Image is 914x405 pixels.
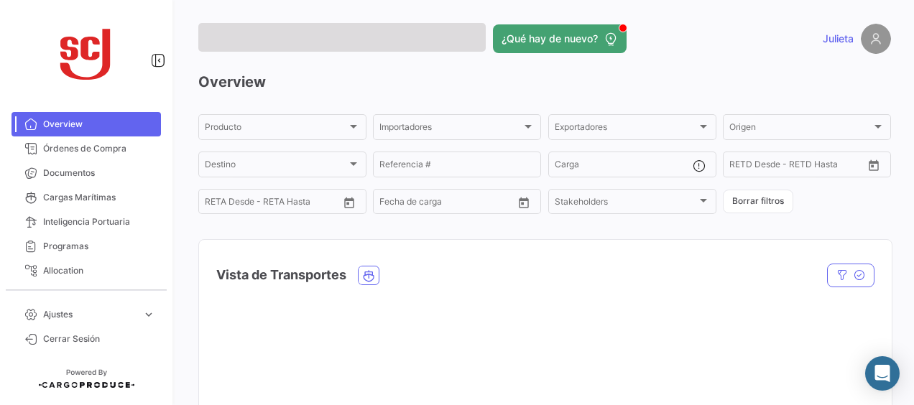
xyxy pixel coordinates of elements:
span: Destino [205,162,347,172]
span: Exportadores [555,124,697,134]
span: Ajustes [43,308,137,321]
input: Hasta [241,199,305,209]
a: Documentos [11,161,161,185]
button: Open calendar [513,192,535,213]
a: Órdenes de Compra [11,136,161,161]
input: Hasta [765,162,829,172]
img: scj_logo1.svg [50,17,122,89]
a: Overview [11,112,161,136]
button: Ocean [359,266,379,284]
button: ¿Qué hay de nuevo? [493,24,627,53]
input: Desde [205,199,231,209]
button: Open calendar [863,154,885,176]
input: Desde [729,162,755,172]
input: Desde [379,199,405,209]
span: Stakeholders [555,199,697,209]
span: Producto [205,124,347,134]
span: Allocation [43,264,155,277]
span: Inteligencia Portuaria [43,215,155,228]
button: Borrar filtros [723,190,793,213]
a: Cargas Marítimas [11,185,161,210]
span: Documentos [43,167,155,180]
a: Allocation [11,259,161,283]
span: expand_more [142,308,155,321]
input: Hasta [415,199,479,209]
span: Julieta [823,32,854,46]
span: Órdenes de Compra [43,142,155,155]
a: Inteligencia Portuaria [11,210,161,234]
span: Importadores [379,124,522,134]
h3: Overview [198,72,891,92]
h4: Vista de Transportes [216,265,346,285]
span: Origen [729,124,872,134]
button: Open calendar [338,192,360,213]
a: Courier [11,283,161,307]
a: Programas [11,234,161,259]
span: Overview [43,118,155,131]
img: placeholder-user.png [861,24,891,54]
span: Cargas Marítimas [43,191,155,204]
div: Abrir Intercom Messenger [865,356,900,391]
span: Cerrar Sesión [43,332,155,345]
span: ¿Qué hay de nuevo? [502,32,598,46]
span: Programas [43,240,155,253]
